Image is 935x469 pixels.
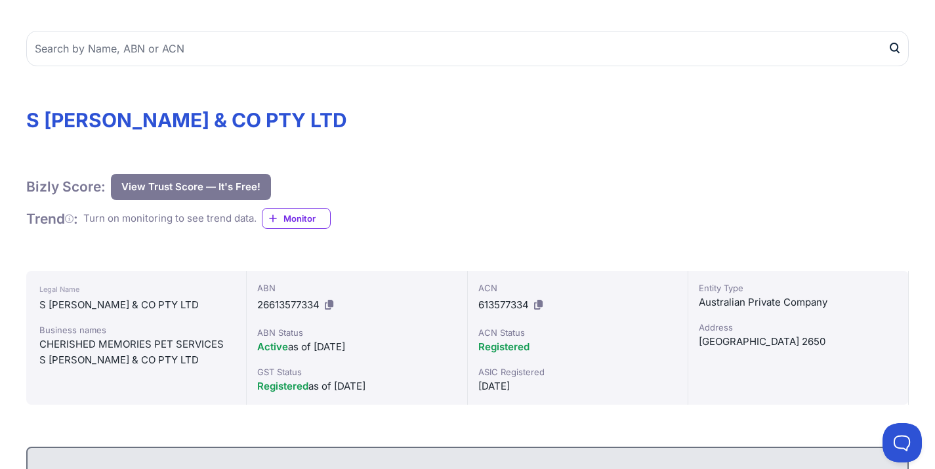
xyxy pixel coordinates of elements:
[257,339,456,355] div: as of [DATE]
[257,380,308,392] span: Registered
[257,365,456,378] div: GST Status
[83,211,257,226] div: Turn on monitoring to see trend data.
[26,210,78,228] h1: Trend :
[478,378,677,394] div: [DATE]
[478,365,677,378] div: ASIC Registered
[262,208,331,229] a: Monitor
[26,108,909,132] h1: S [PERSON_NAME] & CO PTY LTD
[39,336,233,352] div: CHERISHED MEMORIES PET SERVICES
[478,281,677,295] div: ACN
[257,340,288,353] span: Active
[257,298,320,311] span: 26613577334
[111,174,271,200] button: View Trust Score — It's Free!
[39,352,233,368] div: S [PERSON_NAME] & CO PTY LTD
[39,297,233,313] div: S [PERSON_NAME] & CO PTY LTD
[699,334,898,350] div: [GEOGRAPHIC_DATA] 2650
[257,378,456,394] div: as of [DATE]
[26,178,106,195] h1: Bizly Score:
[699,281,898,295] div: Entity Type
[26,31,909,66] input: Search by Name, ABN or ACN
[478,340,530,353] span: Registered
[257,326,456,339] div: ABN Status
[699,295,898,310] div: Australian Private Company
[699,321,898,334] div: Address
[283,212,330,225] span: Monitor
[39,281,233,297] div: Legal Name
[883,423,922,462] iframe: Toggle Customer Support
[478,298,529,311] span: 613577334
[478,326,677,339] div: ACN Status
[39,323,233,336] div: Business names
[257,281,456,295] div: ABN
